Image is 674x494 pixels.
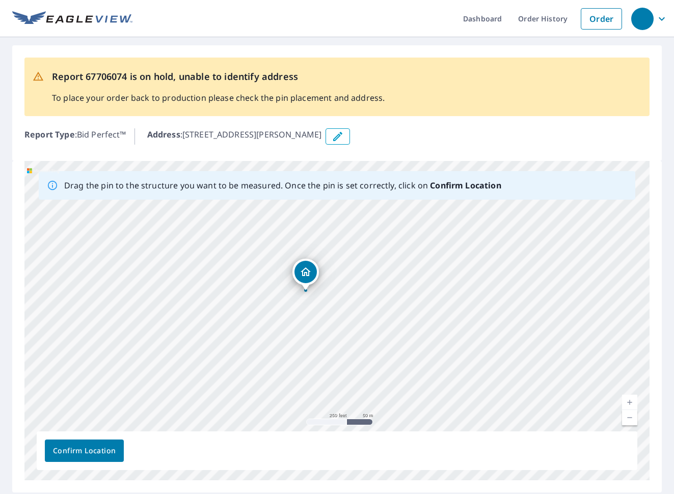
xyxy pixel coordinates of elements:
[581,8,622,30] a: Order
[52,70,385,84] p: Report 67706074 is on hold, unable to identify address
[45,440,124,462] button: Confirm Location
[24,128,126,145] p: : Bid Perfect™
[430,180,501,191] b: Confirm Location
[52,92,385,104] p: To place your order back to production please check the pin placement and address.
[53,445,116,457] span: Confirm Location
[24,129,75,140] b: Report Type
[64,179,501,191] p: Drag the pin to the structure you want to be measured. Once the pin is set correctly, click on
[622,410,637,425] a: Current Level 17, Zoom Out
[292,259,319,290] div: Dropped pin, building 1, Residential property, 3834 Maxson Rd El Monte, CA 91732
[12,11,132,26] img: EV Logo
[147,128,322,145] p: : [STREET_ADDRESS][PERSON_NAME]
[147,129,180,140] b: Address
[622,395,637,410] a: Current Level 17, Zoom In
